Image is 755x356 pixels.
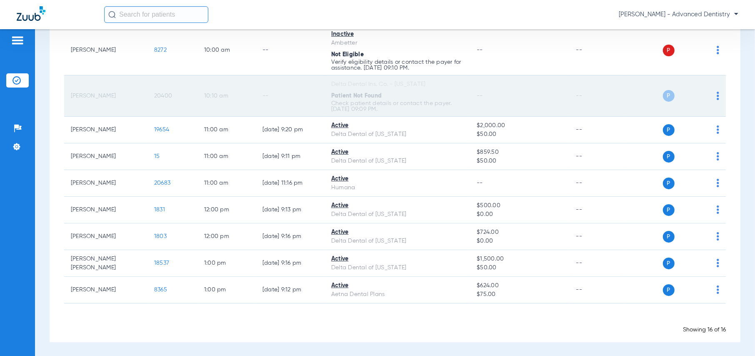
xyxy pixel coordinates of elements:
[570,250,626,277] td: --
[570,25,626,75] td: --
[619,10,738,19] span: [PERSON_NAME] - Advanced Dentistry
[331,175,463,183] div: Active
[64,277,147,303] td: [PERSON_NAME]
[154,233,167,239] span: 1803
[154,207,165,213] span: 1831
[256,25,325,75] td: --
[64,143,147,170] td: [PERSON_NAME]
[477,201,562,210] span: $500.00
[477,180,483,186] span: --
[717,259,719,267] img: group-dot-blue.svg
[197,170,256,197] td: 11:00 AM
[477,228,562,237] span: $724.00
[64,250,147,277] td: [PERSON_NAME] [PERSON_NAME]
[331,80,463,89] div: Delta Dental Ins. Co. - [US_STATE]
[331,255,463,263] div: Active
[663,258,675,269] span: P
[197,143,256,170] td: 11:00 AM
[197,25,256,75] td: 10:00 AM
[683,327,726,333] span: Showing 16 of 16
[154,180,170,186] span: 20683
[570,75,626,117] td: --
[477,47,483,53] span: --
[717,206,719,214] img: group-dot-blue.svg
[331,39,463,48] div: Ambetter
[477,237,562,246] span: $0.00
[663,151,675,163] span: P
[64,223,147,250] td: [PERSON_NAME]
[256,75,325,117] td: --
[477,281,562,290] span: $624.00
[256,277,325,303] td: [DATE] 9:12 PM
[197,75,256,117] td: 10:10 AM
[256,250,325,277] td: [DATE] 9:16 PM
[570,170,626,197] td: --
[663,204,675,216] span: P
[331,183,463,192] div: Humana
[331,290,463,299] div: Aetna Dental Plans
[331,210,463,219] div: Delta Dental of [US_STATE]
[477,290,562,299] span: $75.00
[331,100,463,112] p: Check patient details or contact the payer. [DATE] 09:09 PM.
[197,277,256,303] td: 1:00 PM
[331,93,382,99] span: Patient Not Found
[64,170,147,197] td: [PERSON_NAME]
[154,287,167,293] span: 8365
[331,157,463,165] div: Delta Dental of [US_STATE]
[17,6,45,21] img: Zuub Logo
[331,281,463,290] div: Active
[663,178,675,189] span: P
[717,179,719,187] img: group-dot-blue.svg
[331,130,463,139] div: Delta Dental of [US_STATE]
[663,284,675,296] span: P
[477,157,562,165] span: $50.00
[717,232,719,241] img: group-dot-blue.svg
[108,11,116,18] img: Search Icon
[256,197,325,223] td: [DATE] 9:13 PM
[197,250,256,277] td: 1:00 PM
[331,121,463,130] div: Active
[570,143,626,170] td: --
[477,263,562,272] span: $50.00
[663,124,675,136] span: P
[717,92,719,100] img: group-dot-blue.svg
[717,46,719,54] img: group-dot-blue.svg
[154,260,169,266] span: 18537
[197,223,256,250] td: 12:00 PM
[477,121,562,130] span: $2,000.00
[331,237,463,246] div: Delta Dental of [US_STATE]
[64,197,147,223] td: [PERSON_NAME]
[154,93,172,99] span: 20400
[331,263,463,272] div: Delta Dental of [US_STATE]
[663,231,675,243] span: P
[154,127,169,133] span: 19654
[477,210,562,219] span: $0.00
[717,152,719,160] img: group-dot-blue.svg
[64,117,147,143] td: [PERSON_NAME]
[197,197,256,223] td: 12:00 PM
[64,25,147,75] td: [PERSON_NAME]
[197,117,256,143] td: 11:00 AM
[256,170,325,197] td: [DATE] 11:16 PM
[477,255,562,263] span: $1,500.00
[256,223,325,250] td: [DATE] 9:16 PM
[64,75,147,117] td: [PERSON_NAME]
[570,223,626,250] td: --
[477,93,483,99] span: --
[256,143,325,170] td: [DATE] 9:11 PM
[331,59,463,71] p: Verify eligibility details or contact the payer for assistance. [DATE] 09:10 PM.
[154,153,160,159] span: 15
[663,90,675,102] span: P
[154,47,167,53] span: 8272
[331,228,463,237] div: Active
[331,201,463,210] div: Active
[104,6,208,23] input: Search for patients
[331,148,463,157] div: Active
[477,148,562,157] span: $859.50
[11,35,24,45] img: hamburger-icon
[477,130,562,139] span: $50.00
[717,286,719,294] img: group-dot-blue.svg
[663,45,675,56] span: P
[570,117,626,143] td: --
[256,117,325,143] td: [DATE] 9:20 PM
